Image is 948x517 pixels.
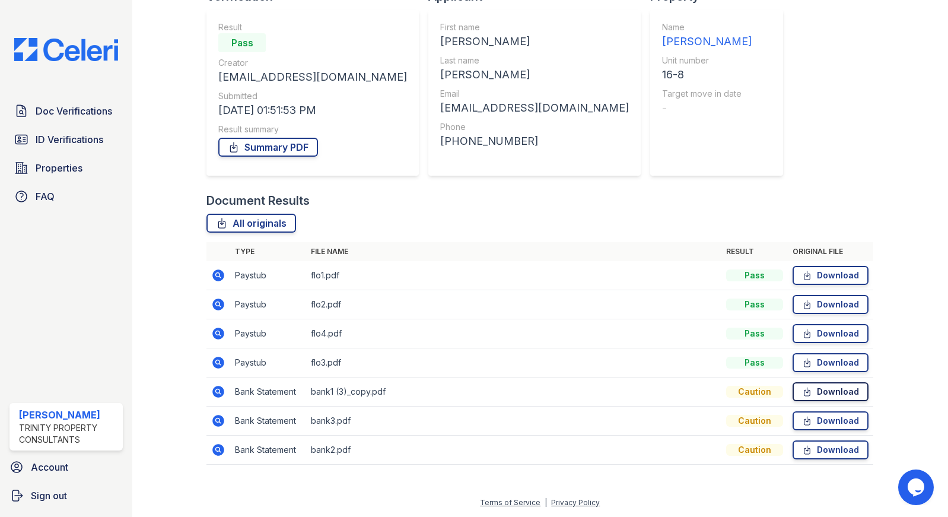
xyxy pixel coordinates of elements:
a: Properties [9,156,123,180]
a: Download [793,440,869,459]
td: flo3.pdf [306,348,721,378]
span: ID Verifications [36,132,103,147]
a: Account [5,455,128,479]
a: Summary PDF [218,138,318,157]
th: Result [721,242,788,261]
a: Download [793,382,869,401]
td: bank2.pdf [306,436,721,465]
span: Account [31,460,68,474]
a: Download [793,353,869,372]
a: Doc Verifications [9,99,123,123]
div: Result summary [218,123,407,135]
div: Caution [726,444,783,456]
div: Caution [726,386,783,398]
div: Pass [726,299,783,310]
td: flo2.pdf [306,290,721,319]
div: Submitted [218,90,407,102]
div: [DATE] 01:51:53 PM [218,102,407,119]
a: Name [PERSON_NAME] [662,21,752,50]
div: - [662,100,752,116]
td: Paystub [230,348,306,378]
span: Properties [36,161,82,175]
div: Creator [218,57,407,69]
td: Paystub [230,319,306,348]
td: flo1.pdf [306,261,721,290]
div: Last name [440,55,629,66]
a: Terms of Service [480,498,540,507]
a: Sign out [5,484,128,508]
th: File name [306,242,721,261]
a: FAQ [9,185,123,208]
span: Sign out [31,489,67,503]
div: First name [440,21,629,33]
div: Pass [726,269,783,281]
div: [PHONE_NUMBER] [440,133,629,150]
div: [PERSON_NAME] [440,66,629,83]
div: Caution [726,415,783,427]
a: Download [793,411,869,430]
div: [EMAIL_ADDRESS][DOMAIN_NAME] [218,69,407,85]
iframe: chat widget [898,470,936,505]
div: Document Results [206,192,310,209]
div: Pass [218,33,266,52]
td: Bank Statement [230,407,306,436]
td: Bank Statement [230,378,306,407]
div: Name [662,21,752,33]
div: Pass [726,328,783,340]
td: bank1 (3)_copy.pdf [306,378,721,407]
div: 16-8 [662,66,752,83]
div: | [545,498,547,507]
div: Trinity Property Consultants [19,422,118,446]
a: ID Verifications [9,128,123,151]
th: Original file [788,242,873,261]
div: Result [218,21,407,33]
img: CE_Logo_Blue-a8612792a0a2168367f1c8372b55b34899dd931a85d93a1a3d3e32e68fde9ad4.png [5,38,128,61]
a: Download [793,295,869,314]
td: Paystub [230,290,306,319]
div: Target move in date [662,88,752,100]
span: FAQ [36,189,55,204]
div: Email [440,88,629,100]
td: Paystub [230,261,306,290]
a: Privacy Policy [551,498,600,507]
div: [PERSON_NAME] [19,408,118,422]
td: bank3.pdf [306,407,721,436]
div: Pass [726,357,783,369]
span: Doc Verifications [36,104,112,118]
td: Bank Statement [230,436,306,465]
a: All originals [206,214,296,233]
th: Type [230,242,306,261]
div: Phone [440,121,629,133]
div: [EMAIL_ADDRESS][DOMAIN_NAME] [440,100,629,116]
div: [PERSON_NAME] [440,33,629,50]
a: Download [793,266,869,285]
td: flo4.pdf [306,319,721,348]
div: Unit number [662,55,752,66]
div: [PERSON_NAME] [662,33,752,50]
a: Download [793,324,869,343]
